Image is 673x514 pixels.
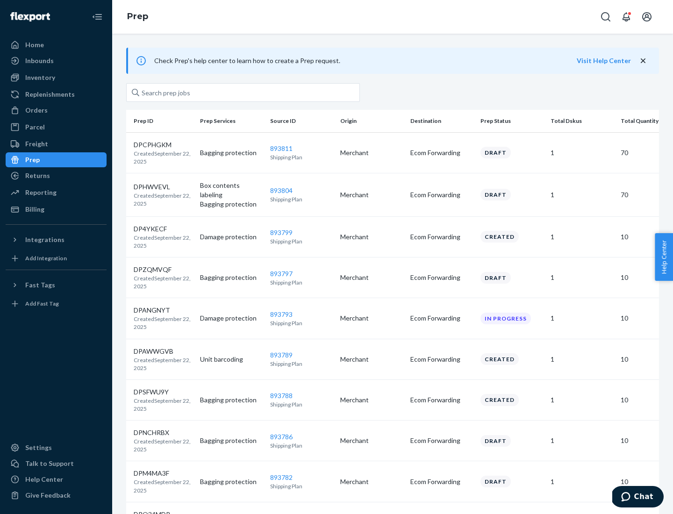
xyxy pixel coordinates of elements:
p: 1 [551,355,613,364]
p: Damage protection [200,232,263,242]
a: Inbounds [6,53,107,68]
p: Merchant [340,477,403,486]
p: Shipping Plan [270,442,333,450]
a: 893804 [270,186,293,194]
button: Close Navigation [88,7,107,26]
p: Ecom Forwarding [410,148,473,157]
a: 893793 [270,310,293,318]
div: Add Integration [25,254,67,262]
div: Inbounds [25,56,54,65]
p: Created September 22, 2025 [134,397,193,413]
p: Ecom Forwarding [410,232,473,242]
div: Integrations [25,235,64,244]
a: 893788 [270,392,293,400]
div: Home [25,40,44,50]
a: Add Fast Tag [6,296,107,311]
a: Reporting [6,185,107,200]
p: DP4YKECF [134,224,193,234]
th: Source ID [266,110,336,132]
p: 1 [551,436,613,445]
p: DPM4MA3F [134,469,193,478]
div: Talk to Support [25,459,74,468]
p: Ecom Forwarding [410,190,473,200]
a: 893786 [270,433,293,441]
p: Shipping Plan [270,482,333,490]
div: Fast Tags [25,280,55,290]
button: close [638,56,648,66]
a: Orders [6,103,107,118]
button: Visit Help Center [577,56,631,65]
p: Bagging protection [200,477,263,486]
p: Bagging protection [200,200,263,209]
th: Origin [336,110,407,132]
a: 893789 [270,351,293,359]
button: Open notifications [617,7,636,26]
p: Bagging protection [200,273,263,282]
button: Talk to Support [6,456,107,471]
div: Draft [480,147,511,158]
p: Created September 22, 2025 [134,315,193,331]
a: Returns [6,168,107,183]
img: Flexport logo [10,12,50,21]
a: Freight [6,136,107,151]
p: Shipping Plan [270,319,333,327]
div: Give Feedback [25,491,71,500]
p: Merchant [340,314,403,323]
button: Integrations [6,232,107,247]
p: Merchant [340,436,403,445]
a: Add Integration [6,251,107,266]
div: Replenishments [25,90,75,99]
p: Created September 22, 2025 [134,150,193,165]
p: 1 [551,273,613,282]
p: Shipping Plan [270,237,333,245]
th: Prep Services [196,110,266,132]
p: 1 [551,148,613,157]
p: Unit barcoding [200,355,263,364]
p: Created September 22, 2025 [134,437,193,453]
div: Returns [25,171,50,180]
p: 1 [551,395,613,405]
button: Fast Tags [6,278,107,293]
p: Created September 22, 2025 [134,192,193,207]
div: Freight [25,139,48,149]
p: Created September 22, 2025 [134,356,193,372]
ol: breadcrumbs [120,3,156,30]
p: Ecom Forwarding [410,273,473,282]
p: Merchant [340,148,403,157]
div: Inventory [25,73,55,82]
p: Shipping Plan [270,153,333,161]
div: Draft [480,272,511,284]
p: Shipping Plan [270,360,333,368]
button: Open account menu [637,7,656,26]
div: Billing [25,205,44,214]
input: Search prep jobs [126,83,360,102]
p: Ecom Forwarding [410,436,473,445]
button: Open Search Box [596,7,615,26]
p: DPAWWGVB [134,347,193,356]
p: DPNCHRBX [134,428,193,437]
div: Help Center [25,475,63,484]
p: DPSFWU9Y [134,387,193,397]
p: Bagging protection [200,436,263,445]
p: Merchant [340,355,403,364]
a: Help Center [6,472,107,487]
th: Destination [407,110,477,132]
p: DPZQMVQF [134,265,193,274]
p: Merchant [340,273,403,282]
div: Draft [480,476,511,487]
p: Created September 22, 2025 [134,478,193,494]
p: Ecom Forwarding [410,355,473,364]
p: Ecom Forwarding [410,477,473,486]
p: Merchant [340,190,403,200]
span: Help Center [655,233,673,281]
p: 1 [551,232,613,242]
div: Parcel [25,122,45,132]
p: Bagging protection [200,395,263,405]
p: Created September 22, 2025 [134,274,193,290]
p: DPCPHGKM [134,140,193,150]
button: Give Feedback [6,488,107,503]
p: Shipping Plan [270,400,333,408]
p: Shipping Plan [270,278,333,286]
span: Check Prep's help center to learn how to create a Prep request. [154,57,340,64]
